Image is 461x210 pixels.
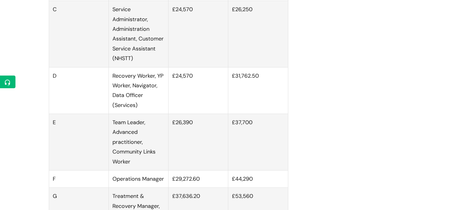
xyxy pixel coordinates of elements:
[169,1,228,67] td: £24,570
[169,170,228,188] td: £29,272.60
[49,1,109,67] td: C
[228,67,288,114] td: £31,762.50
[109,1,168,67] td: Service Administrator, Administration Assistant, Customer Service Assistant (NHSTT)
[228,1,288,67] td: £26,250
[109,170,168,188] td: Operations Manager
[228,114,288,170] td: £37,700
[109,114,168,170] td: Team Leader, Advanced practitioner, Community Links Worker
[228,170,288,188] td: £44,290
[169,114,228,170] td: £26,390
[109,67,168,114] td: Recovery Worker, YP Worker, Navigator, Data Officer (Services)
[49,114,109,170] td: E
[49,170,109,188] td: F
[49,67,109,114] td: D
[169,67,228,114] td: £24,570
